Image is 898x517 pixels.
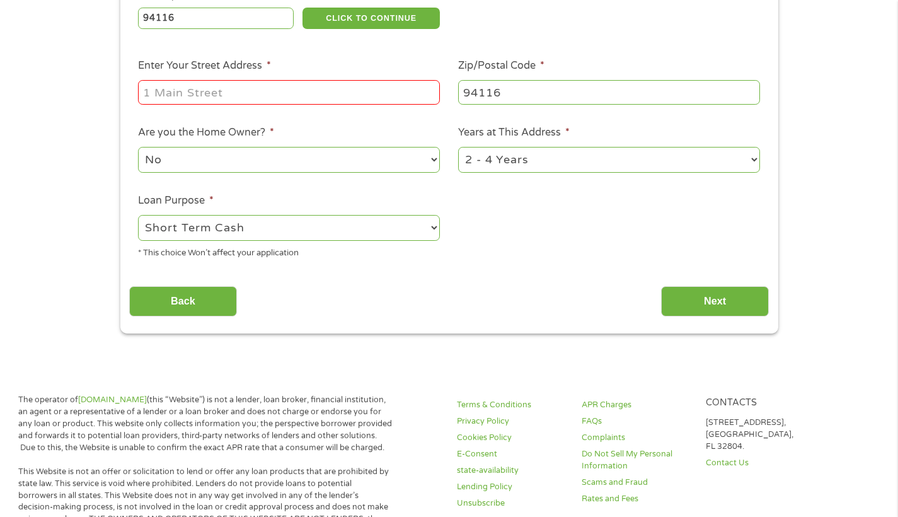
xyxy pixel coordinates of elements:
label: Zip/Postal Code [458,59,544,73]
input: Enter Zipcode (e.g 01510) [138,8,294,29]
h4: Contacts [706,397,815,409]
a: Complaints [582,432,691,444]
a: Cookies Policy [457,432,567,444]
input: Back [129,286,237,317]
a: Unsubscribe [457,497,567,509]
button: CLICK TO CONTINUE [302,8,440,29]
a: E-Consent [457,448,567,460]
div: * This choice Won’t affect your application [138,243,440,260]
input: Next [661,286,769,317]
a: [DOMAIN_NAME] [78,395,147,405]
a: Scams and Fraud [582,477,691,489]
a: Terms & Conditions [457,399,567,411]
a: Contact Us [706,457,815,469]
label: Loan Purpose [138,194,214,207]
a: Do Not Sell My Personal Information [582,448,691,472]
label: Years at This Address [458,126,570,139]
a: FAQs [582,415,691,427]
input: 1 Main Street [138,80,440,104]
a: state-availability [457,465,567,477]
p: [STREET_ADDRESS], [GEOGRAPHIC_DATA], FL 32804. [706,417,815,453]
a: Rates and Fees [582,493,691,505]
label: Are you the Home Owner? [138,126,274,139]
a: APR Charges [582,399,691,411]
a: Lending Policy [457,481,567,493]
label: Enter Your Street Address [138,59,271,73]
a: Privacy Policy [457,415,567,427]
p: The operator of (this “Website”) is not a lender, loan broker, financial institution, an agent or... [18,394,393,453]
